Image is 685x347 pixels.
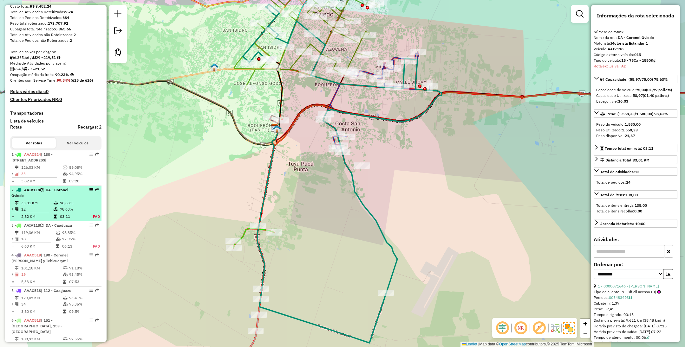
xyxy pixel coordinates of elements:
td: 94,95% [69,171,99,177]
h4: Rotas [10,124,22,130]
td: 119,36 KM [21,230,55,236]
i: % de utilização da cubagem [54,207,58,211]
strong: 219,51 [43,55,56,60]
div: Motorista: [594,41,677,46]
td: 72,95% [62,236,87,242]
i: Distância Total [15,231,19,235]
a: Nova sessão e pesquisa [112,8,124,22]
strong: 015 [634,52,641,57]
span: 6 - [11,318,62,334]
div: Tempo dirigindo: 00:15 [594,312,677,318]
a: Leaflet [462,342,477,346]
button: Ordem crescente [663,269,673,279]
strong: 21,52 [35,66,45,71]
div: Tipo do veículo: [594,58,677,63]
td: 3,80 KM [21,308,62,315]
button: Ver rotas [12,138,56,148]
div: Capacidade Utilizada: [596,93,675,98]
div: Peso disponível: [596,133,675,139]
i: % de utilização do peso [63,266,68,270]
em: Rota exportada [95,288,99,292]
td: = [11,213,15,220]
a: Zoom in [580,319,590,328]
img: Fluxo de ruas [550,323,560,333]
strong: 99,84% [57,78,71,83]
strong: Motorista Estandar 1 [611,41,648,46]
div: Total de itens recolha: [596,208,675,214]
a: 1 - 0000071646 - [PERSON_NAME] [598,284,659,288]
strong: 90,23% [55,72,69,77]
a: Tempo total em rota: 03:11 [594,144,677,152]
td: / [11,271,15,278]
span: 1 - [11,152,53,162]
td: 34 [21,301,62,307]
div: Total de Atividades não Roteirizadas: [10,32,101,38]
td: 33 [21,171,62,177]
img: Exibir/Ocultar setores [563,322,575,334]
h4: Clientes Priorizados NR: [10,97,101,102]
i: Total de Atividades [15,207,19,211]
i: Total de rotas [32,56,36,60]
div: Cubagem total roteirizado: [10,26,101,32]
h4: Transportadoras [10,110,101,116]
div: Total de itens: [600,192,638,198]
i: % de utilização da cubagem [56,237,61,241]
h4: Informações da rota selecionada [594,13,677,19]
i: Total de Atividades [10,67,14,71]
div: Código externo veículo: [594,52,677,58]
em: Média calculada utilizando a maior ocupação (%Peso ou %Cubagem) de cada rota da sessão. Rotas cro... [70,73,74,77]
strong: AAIV118 [608,47,623,51]
div: Peso total roteirizado: [10,21,101,26]
a: Zoom out [580,328,590,338]
span: 4 - [11,253,68,263]
td: 19 [21,271,62,278]
i: Veículo já utilizado nesta sessão [40,188,43,192]
h4: Lista de veículos [10,118,101,124]
td: / [11,236,15,242]
div: Número da rota: [594,29,677,35]
td: 18 [21,236,55,242]
em: Rota exportada [95,223,99,227]
strong: 138,00 [625,192,638,197]
em: Opções [89,253,93,257]
a: Total de itens:138,00 [594,190,677,199]
div: Tempo de atendimento: 00:06 [594,335,677,340]
span: AAAC513 [24,318,41,323]
strong: 2 [70,38,72,43]
span: 2 - [11,187,68,198]
div: Peso: (1.558,33/1.580,00) 98,63% [594,119,677,141]
td: / [11,301,15,307]
span: Ocupação média da frota: [10,72,54,77]
span: AAIV118 [24,187,40,192]
span: AAIV118 [24,223,40,228]
span: Clientes com Service Time: [10,78,57,83]
td: = [11,308,15,315]
td: = [11,243,15,249]
i: Tempo total em rota [63,310,66,313]
td: 129,07 KM [21,295,62,301]
td: 09:59 [69,308,99,315]
span: 33,81 KM [633,158,649,162]
div: Total de pedidos: [596,180,675,185]
span: 3 - [11,223,72,228]
i: Cubagem total roteirizado [10,56,14,60]
strong: 624 [66,9,73,14]
td: 101,18 KM [21,265,62,271]
a: Peso: (1.558,33/1.580,00) 98,63% [594,109,677,118]
i: Total de Atividades [15,273,19,276]
i: % de utilização da cubagem [63,302,68,306]
a: Total de atividades:12 [594,167,677,176]
td: 93,41% [69,295,99,301]
td: = [11,178,15,184]
div: Distância prevista: 9,621 km (38,48 km/h) [594,318,677,323]
strong: R$ 3.482,24 [30,4,51,9]
a: Criar modelo [112,46,124,60]
div: Total de Pedidos não Roteirizados: [10,38,101,43]
div: Custo total: [10,3,101,9]
a: OpenStreetMap [499,342,526,346]
div: Espaço livre: [596,98,675,104]
label: Ordenar por: [594,261,677,268]
div: Total de Atividades Roteirizadas: [10,9,101,15]
img: SAZ PY Coronel Oviedo [271,124,279,132]
span: | DA - Caaguazú [43,223,72,228]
